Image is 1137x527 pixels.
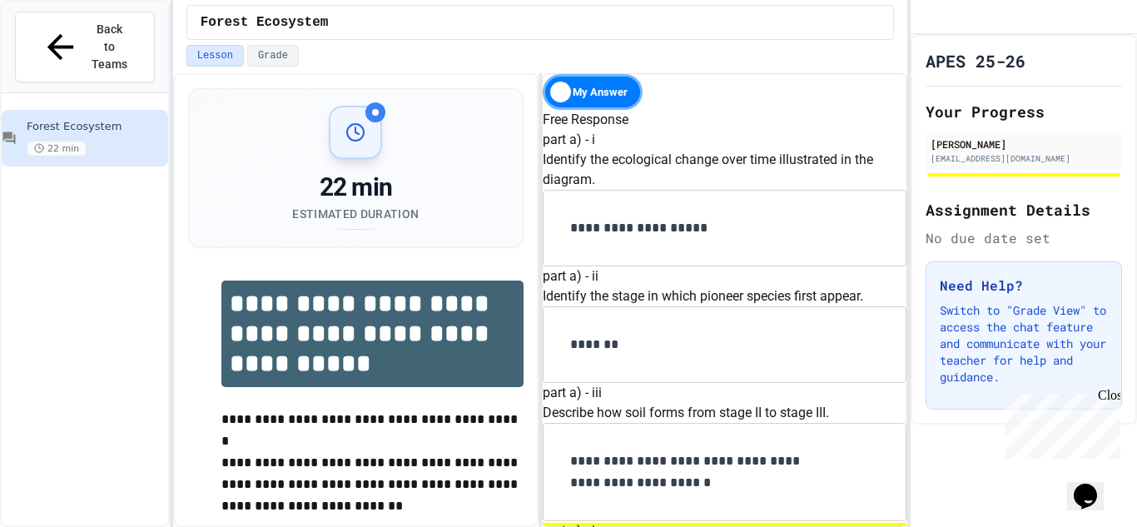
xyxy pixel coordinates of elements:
h6: part a) - i [543,130,906,150]
h1: APES 25-26 [926,49,1025,72]
h6: part a) - ii [543,266,906,286]
span: Back to Teams [90,21,129,73]
iframe: chat widget [999,388,1120,459]
p: Identify the stage in which pioneer species first appear. [543,286,906,306]
div: Chat with us now!Close [7,7,115,106]
h2: Your Progress [926,100,1122,123]
h6: Free Response [543,110,906,130]
p: Identify the ecological change over time illustrated in the diagram. [543,150,906,190]
h2: Assignment Details [926,198,1122,221]
span: Forest Ecosystem [201,12,329,32]
button: Back to Teams [15,12,155,82]
div: No due date set [926,228,1122,248]
button: Lesson [186,45,244,67]
h6: part a) - iii [543,383,906,403]
button: Grade [247,45,299,67]
h3: Need Help? [940,276,1108,296]
span: Forest Ecosystem [27,120,165,134]
p: Describe how soil forms from stage II to stage III. [543,403,906,423]
iframe: chat widget [1067,460,1120,510]
span: 22 min [27,141,87,157]
div: [PERSON_NAME] [931,137,1117,152]
div: Estimated Duration [292,206,419,222]
div: [EMAIL_ADDRESS][DOMAIN_NAME] [931,152,1117,165]
div: 22 min [292,172,419,202]
p: Switch to "Grade View" to access the chat feature and communicate with your teacher for help and ... [940,302,1108,385]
